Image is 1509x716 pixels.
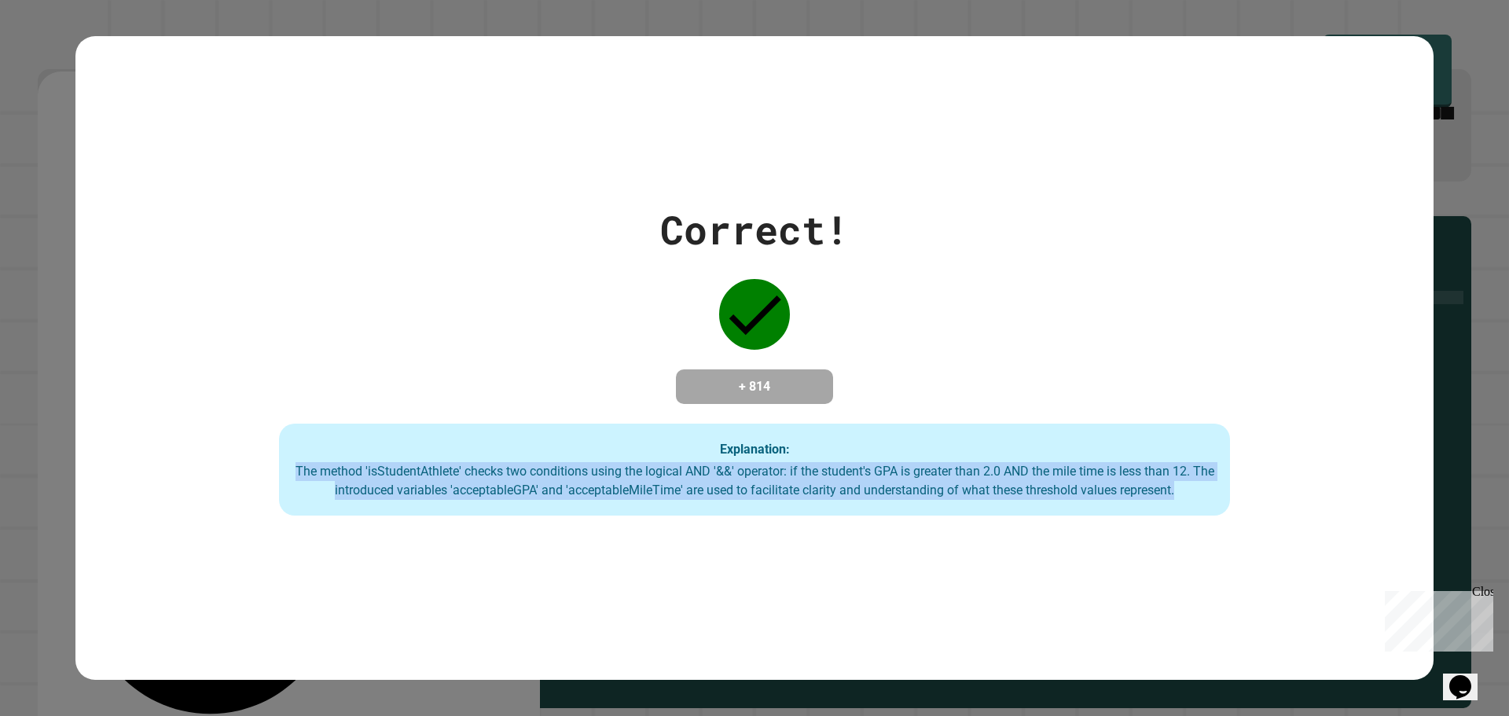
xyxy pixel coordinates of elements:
[692,377,817,396] h4: + 814
[720,441,790,456] strong: Explanation:
[1379,585,1493,652] iframe: chat widget
[660,200,849,259] div: Correct!
[295,462,1214,500] div: The method 'isStudentAthlete' checks two conditions using the logical AND '&&' operator: if the s...
[6,6,108,100] div: Chat with us now!Close
[1443,653,1493,700] iframe: chat widget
